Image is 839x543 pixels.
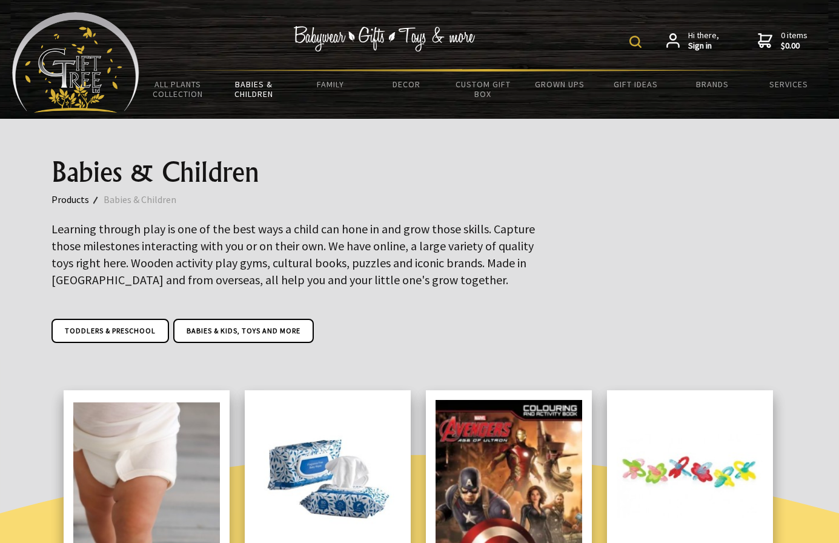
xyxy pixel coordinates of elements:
[598,72,674,97] a: Gift Ideas
[445,72,521,107] a: Custom Gift Box
[522,72,598,97] a: Grown Ups
[51,319,169,343] a: Toddlers & Preschool
[629,36,642,48] img: product search
[51,192,104,207] a: Products
[51,221,535,287] big: Learning through play is one of the best ways a child can hone in and grow those skills. Capture ...
[104,192,191,207] a: Babies & Children
[292,72,368,97] a: Family
[688,41,719,52] strong: Sign in
[666,30,719,52] a: Hi there,Sign in
[688,30,719,52] span: Hi there,
[12,12,139,113] img: Babyware - Gifts - Toys and more...
[294,26,476,52] img: Babywear - Gifts - Toys & more
[51,158,788,187] h1: Babies & Children
[216,72,292,107] a: Babies & Children
[751,72,827,97] a: Services
[139,72,216,107] a: All Plants Collection
[781,41,807,52] strong: $0.00
[674,72,751,97] a: Brands
[781,30,807,52] span: 0 items
[368,72,445,97] a: Decor
[758,30,807,52] a: 0 items$0.00
[173,319,314,343] a: Babies & Kids, toys and more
